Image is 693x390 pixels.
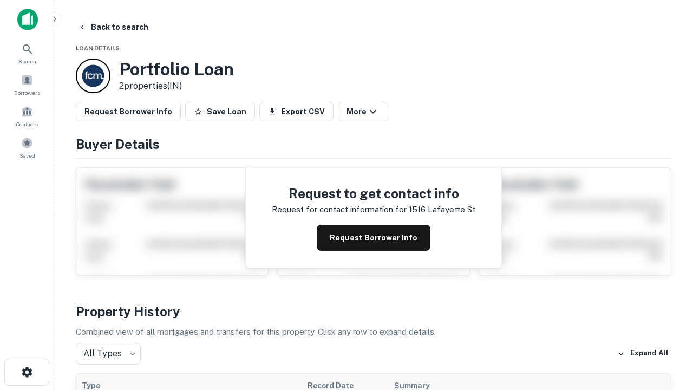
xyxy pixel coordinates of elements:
span: Saved [19,151,35,160]
p: 1516 lafayette st [409,203,475,216]
img: capitalize-icon.png [17,9,38,30]
span: Contacts [16,120,38,128]
iframe: Chat Widget [639,269,693,321]
h4: Request to get contact info [272,184,475,203]
a: Search [3,38,51,68]
p: Combined view of all mortgages and transfers for this property. Click any row to expand details. [76,326,671,339]
h4: Property History [76,302,671,321]
h3: Portfolio Loan [119,59,234,80]
button: More [338,102,388,121]
span: Borrowers [14,88,40,97]
button: Back to search [74,17,153,37]
p: Request for contact information for [272,203,407,216]
a: Saved [3,133,51,162]
p: 2 properties (IN) [119,80,234,93]
a: Borrowers [3,70,51,99]
span: Search [18,57,36,66]
button: Expand All [614,346,671,362]
button: Request Borrower Info [76,102,181,121]
div: All Types [76,343,141,365]
h4: Buyer Details [76,134,671,154]
button: Request Borrower Info [317,225,430,251]
a: Contacts [3,101,51,131]
span: Loan Details [76,45,120,51]
button: Export CSV [259,102,334,121]
button: Save Loan [185,102,255,121]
